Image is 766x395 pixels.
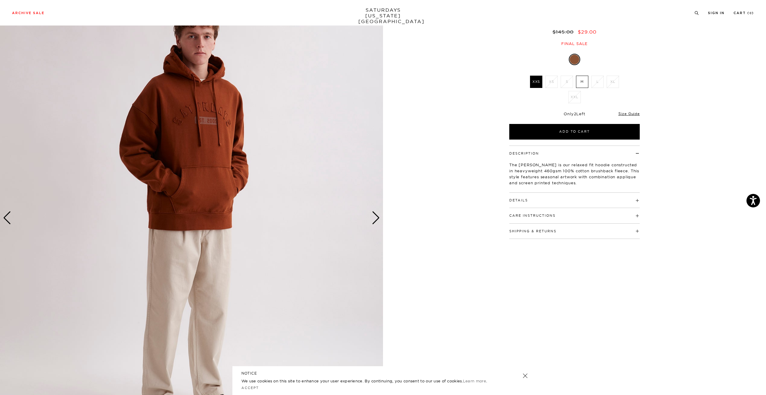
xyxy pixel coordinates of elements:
a: Cart (0) [734,11,754,15]
button: Details [509,199,528,202]
div: Previous slide [3,211,11,225]
div: Only Left [509,111,640,116]
label: M [576,76,588,88]
div: Next slide [372,211,380,225]
button: Add to Cart [509,124,640,140]
h5: NOTICE [241,371,525,376]
del: $145.00 [553,29,576,35]
button: Shipping & Returns [509,230,556,233]
button: Care Instructions [509,214,556,217]
label: Tortoise Shell [570,55,579,64]
a: Learn more [463,378,486,383]
label: XXS [530,76,542,88]
a: Sign In [708,11,725,15]
p: The [PERSON_NAME] is our relaxed fit hoodie constructed in heavyweight 460gsm 100% cotton brushba... [509,162,640,186]
span: $29.00 [578,29,596,35]
span: 2 [574,111,577,116]
a: Accept [241,386,259,390]
a: Size Guide [618,111,640,116]
a: SATURDAYS[US_STATE][GEOGRAPHIC_DATA] [358,7,408,24]
div: Final sale [508,41,641,46]
button: Description [509,152,539,155]
small: 0 [749,12,752,15]
p: We use cookies on this site to enhance your user experience. By continuing, you consent to our us... [241,378,503,384]
a: Archive Sale [12,11,44,15]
